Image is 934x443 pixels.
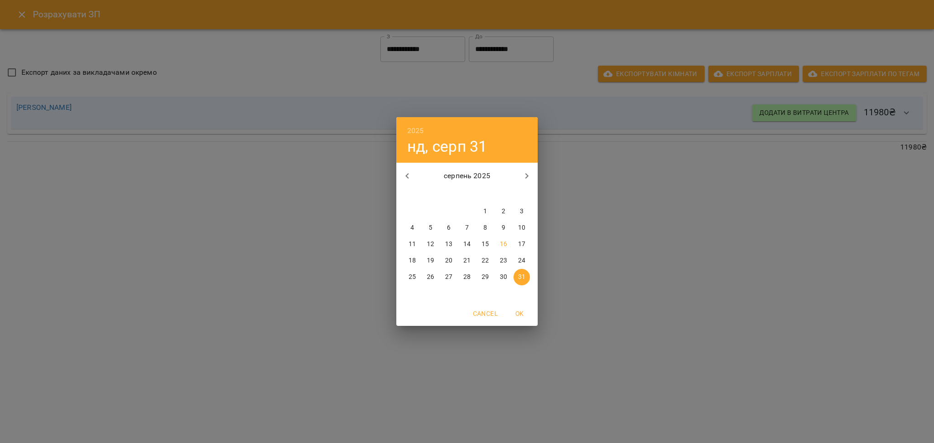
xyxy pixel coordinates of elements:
[500,256,507,265] p: 23
[495,252,512,269] button: 23
[514,203,530,220] button: 3
[422,220,439,236] button: 5
[473,308,498,319] span: Cancel
[463,273,471,282] p: 28
[427,273,434,282] p: 26
[459,236,475,252] button: 14
[482,256,489,265] p: 22
[409,273,416,282] p: 25
[477,203,493,220] button: 1
[483,207,487,216] p: 1
[477,190,493,199] span: пт
[502,207,505,216] p: 2
[482,273,489,282] p: 29
[445,240,452,249] p: 13
[407,124,424,137] button: 2025
[409,256,416,265] p: 18
[514,236,530,252] button: 17
[463,240,471,249] p: 14
[502,223,505,232] p: 9
[441,190,457,199] span: ср
[514,252,530,269] button: 24
[447,223,451,232] p: 6
[422,236,439,252] button: 12
[410,223,414,232] p: 4
[482,240,489,249] p: 15
[445,256,452,265] p: 20
[514,220,530,236] button: 10
[445,273,452,282] p: 27
[418,170,516,181] p: серпень 2025
[441,252,457,269] button: 20
[409,240,416,249] p: 11
[463,256,471,265] p: 21
[429,223,432,232] p: 5
[514,269,530,285] button: 31
[465,223,469,232] p: 7
[441,236,457,252] button: 13
[518,223,525,232] p: 10
[495,236,512,252] button: 16
[459,220,475,236] button: 7
[518,273,525,282] p: 31
[495,269,512,285] button: 30
[441,220,457,236] button: 6
[477,252,493,269] button: 22
[422,269,439,285] button: 26
[495,220,512,236] button: 9
[483,223,487,232] p: 8
[404,220,420,236] button: 4
[500,240,507,249] p: 16
[518,240,525,249] p: 17
[500,273,507,282] p: 30
[422,252,439,269] button: 19
[459,190,475,199] span: чт
[477,220,493,236] button: 8
[422,190,439,199] span: вт
[459,269,475,285] button: 28
[459,252,475,269] button: 21
[441,269,457,285] button: 27
[427,240,434,249] p: 12
[520,207,524,216] p: 3
[404,190,420,199] span: пн
[404,236,420,252] button: 11
[407,137,488,156] button: нд, серп 31
[495,203,512,220] button: 2
[505,305,534,322] button: OK
[469,305,501,322] button: Cancel
[477,236,493,252] button: 15
[404,269,420,285] button: 25
[514,190,530,199] span: нд
[427,256,434,265] p: 19
[509,308,530,319] span: OK
[495,190,512,199] span: сб
[518,256,525,265] p: 24
[477,269,493,285] button: 29
[404,252,420,269] button: 18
